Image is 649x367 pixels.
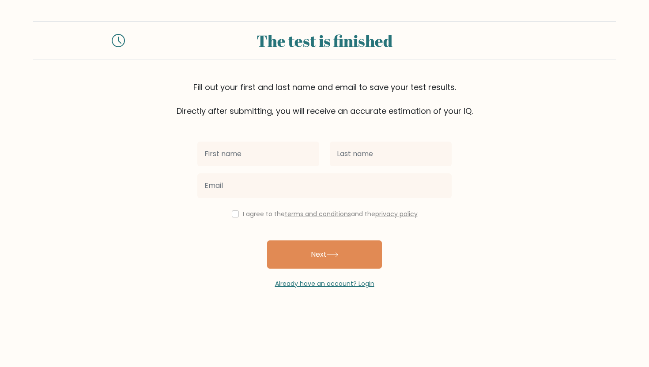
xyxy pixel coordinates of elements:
a: privacy policy [375,210,418,218]
a: terms and conditions [285,210,351,218]
div: Fill out your first and last name and email to save your test results. Directly after submitting,... [33,81,616,117]
input: First name [197,142,319,166]
label: I agree to the and the [243,210,418,218]
button: Next [267,240,382,269]
input: Email [197,173,452,198]
input: Last name [330,142,452,166]
a: Already have an account? Login [275,279,374,288]
div: The test is finished [136,29,513,52]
